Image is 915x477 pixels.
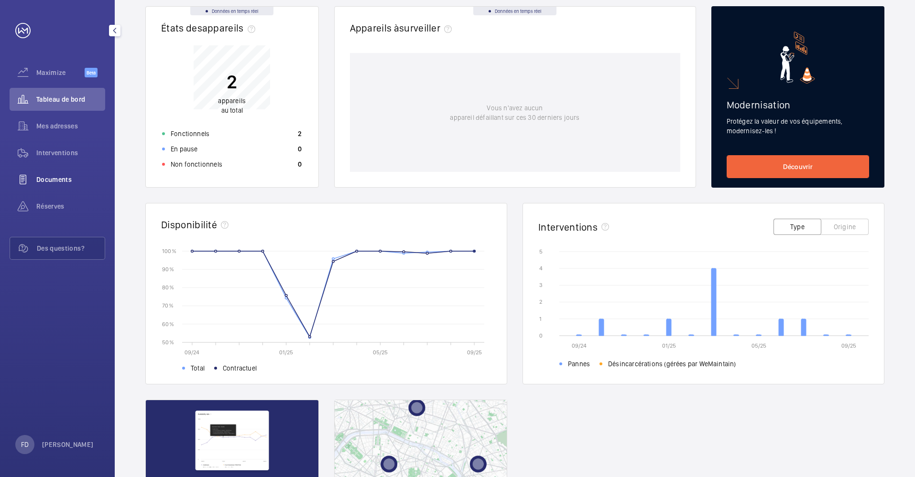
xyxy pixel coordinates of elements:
span: Des questions? [37,244,105,253]
p: Vous n'avez aucun appareil défaillant sur ces 30 derniers jours [450,103,579,122]
p: En pause [171,144,197,154]
h2: Appareils à [350,22,456,34]
p: Protégez la valeur de vos équipements, modernisez-les ! [727,117,870,136]
h2: États des [161,22,259,34]
p: Non fonctionnels [171,159,222,169]
text: 05/25 [752,342,766,349]
span: appareils [202,22,259,34]
p: FD [21,440,29,449]
span: Tableau de bord [36,95,105,104]
text: 05/25 [373,349,388,356]
h2: Interventions [538,221,598,233]
p: 2 [218,70,246,94]
text: 01/25 [662,342,676,349]
button: Origine [821,219,869,235]
span: Maximize [36,68,85,77]
div: Données en temps réel [190,7,273,15]
p: 0 [298,159,302,169]
p: 2 [298,129,302,138]
p: au total [218,96,246,115]
span: Documents [36,175,105,184]
text: 0 [539,332,543,339]
span: Total [191,363,205,373]
text: 80 % [162,284,174,291]
a: Découvrir [727,155,870,178]
h2: Modernisation [727,99,870,111]
span: Réserves [36,201,105,211]
span: Beta [85,68,98,77]
span: Mes adresses [36,121,105,131]
text: 5 [539,248,543,255]
button: Type [773,219,821,235]
span: Pannes [568,359,590,369]
div: Données en temps réel [473,7,556,15]
span: Interventions [36,148,105,158]
text: 3 [539,282,543,288]
p: 0 [298,144,302,154]
text: 70 % [162,302,174,309]
span: Contractuel [223,363,257,373]
text: 09/25 [841,342,856,349]
text: 4 [539,265,543,272]
span: surveiller [399,22,456,34]
text: 90 % [162,266,174,273]
text: 60 % [162,320,174,327]
img: marketing-card.svg [780,32,815,84]
text: 100 % [162,247,176,254]
span: appareils [218,97,246,105]
span: Désincarcérations (gérées par WeMaintain) [608,359,736,369]
text: 09/24 [185,349,199,356]
text: 1 [539,316,542,322]
text: 2 [539,298,542,305]
text: 09/24 [572,342,587,349]
p: [PERSON_NAME] [42,440,94,449]
p: Fonctionnels [171,129,209,138]
text: 50 % [162,339,174,345]
h2: Disponibilité [161,219,217,231]
text: 09/25 [467,349,482,356]
text: 01/25 [279,349,293,356]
